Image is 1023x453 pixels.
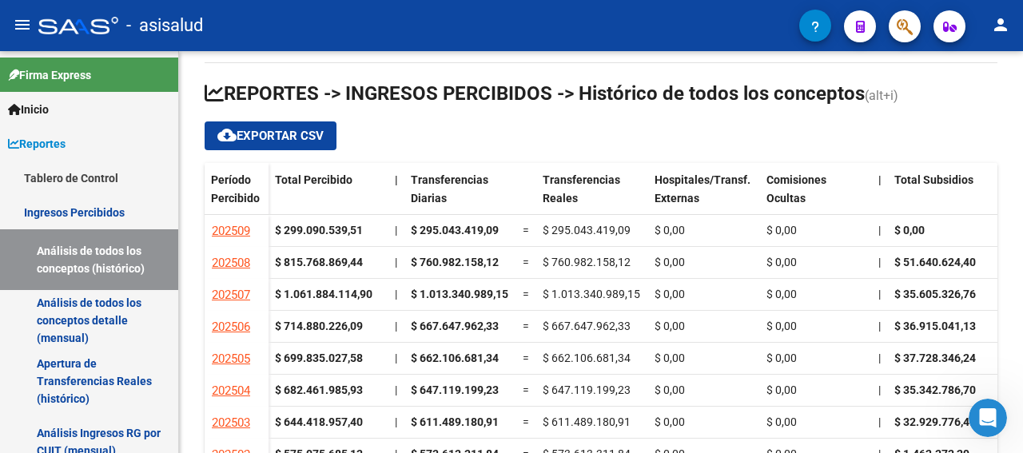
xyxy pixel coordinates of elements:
[395,256,397,268] span: |
[655,320,685,332] span: $ 0,00
[536,163,648,230] datatable-header-cell: Transferencias Reales
[395,320,397,332] span: |
[543,288,640,300] span: $ 1.013.340.989,15
[411,320,499,332] span: $ 667.647.962,33
[523,256,529,268] span: =
[878,352,881,364] span: |
[543,256,631,268] span: $ 760.982.158,12
[217,129,324,143] span: Exportar CSV
[8,135,66,153] span: Reportes
[212,224,250,238] span: 202509
[395,288,397,300] span: |
[888,163,1000,230] datatable-header-cell: Total Subsidios
[523,383,529,396] span: =
[894,288,976,300] span: $ 35.605.326,76
[523,320,529,332] span: =
[648,163,760,230] datatable-header-cell: Hospitales/Transf. Externas
[766,320,797,332] span: $ 0,00
[766,173,826,205] span: Comisiones Ocultas
[212,415,250,430] span: 202503
[543,320,631,332] span: $ 667.647.962,33
[543,383,631,396] span: $ 647.119.199,23
[395,224,397,236] span: |
[212,352,250,366] span: 202505
[523,415,529,428] span: =
[269,163,388,230] datatable-header-cell: Total Percibido
[395,415,397,428] span: |
[212,288,250,302] span: 202507
[275,383,363,396] strong: $ 682.461.985,93
[8,66,91,84] span: Firma Express
[523,352,529,364] span: =
[766,352,797,364] span: $ 0,00
[543,224,631,236] span: $ 295.043.419,09
[543,415,631,428] span: $ 611.489.180,91
[655,224,685,236] span: $ 0,00
[275,320,363,332] strong: $ 714.880.226,09
[878,320,881,332] span: |
[894,224,925,236] span: $ 0,00
[655,415,685,428] span: $ 0,00
[878,288,881,300] span: |
[275,415,363,428] strong: $ 644.418.957,40
[655,256,685,268] span: $ 0,00
[878,383,881,396] span: |
[13,15,32,34] mat-icon: menu
[212,256,250,270] span: 202508
[878,173,882,186] span: |
[655,173,750,205] span: Hospitales/Transf. Externas
[411,256,499,268] span: $ 760.982.158,12
[655,288,685,300] span: $ 0,00
[395,173,398,186] span: |
[395,352,397,364] span: |
[411,415,499,428] span: $ 611.489.180,91
[894,415,976,428] span: $ 32.929.776,49
[411,352,499,364] span: $ 662.106.681,34
[411,173,488,205] span: Transferencias Diarias
[275,224,363,236] strong: $ 299.090.539,51
[878,256,881,268] span: |
[760,163,872,230] datatable-header-cell: Comisiones Ocultas
[991,15,1010,34] mat-icon: person
[211,173,260,205] span: Período Percibido
[388,163,404,230] datatable-header-cell: |
[766,415,797,428] span: $ 0,00
[655,383,685,396] span: $ 0,00
[766,383,797,396] span: $ 0,00
[275,173,352,186] span: Total Percibido
[8,101,49,118] span: Inicio
[212,383,250,398] span: 202504
[523,288,529,300] span: =
[543,173,620,205] span: Transferencias Reales
[894,383,976,396] span: $ 35.342.786,70
[894,352,976,364] span: $ 37.728.346,24
[894,320,976,332] span: $ 36.915.041,13
[872,163,888,230] datatable-header-cell: |
[766,224,797,236] span: $ 0,00
[205,82,865,105] span: REPORTES -> INGRESOS PERCIBIDOS -> Histórico de todos los conceptos
[969,399,1007,437] iframe: Intercom live chat
[275,256,363,268] strong: $ 815.768.869,44
[766,288,797,300] span: $ 0,00
[205,163,269,230] datatable-header-cell: Período Percibido
[275,352,363,364] strong: $ 699.835.027,58
[894,173,973,186] span: Total Subsidios
[205,121,336,150] button: Exportar CSV
[126,8,203,43] span: - asisalud
[411,288,508,300] span: $ 1.013.340.989,15
[523,224,529,236] span: =
[411,383,499,396] span: $ 647.119.199,23
[865,88,898,103] span: (alt+i)
[212,320,250,334] span: 202506
[766,256,797,268] span: $ 0,00
[894,256,976,268] span: $ 51.640.624,40
[395,383,397,396] span: |
[878,415,881,428] span: |
[878,224,881,236] span: |
[217,125,237,145] mat-icon: cloud_download
[411,224,499,236] span: $ 295.043.419,09
[543,352,631,364] span: $ 662.106.681,34
[404,163,516,230] datatable-header-cell: Transferencias Diarias
[655,352,685,364] span: $ 0,00
[275,288,372,300] strong: $ 1.061.884.114,90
